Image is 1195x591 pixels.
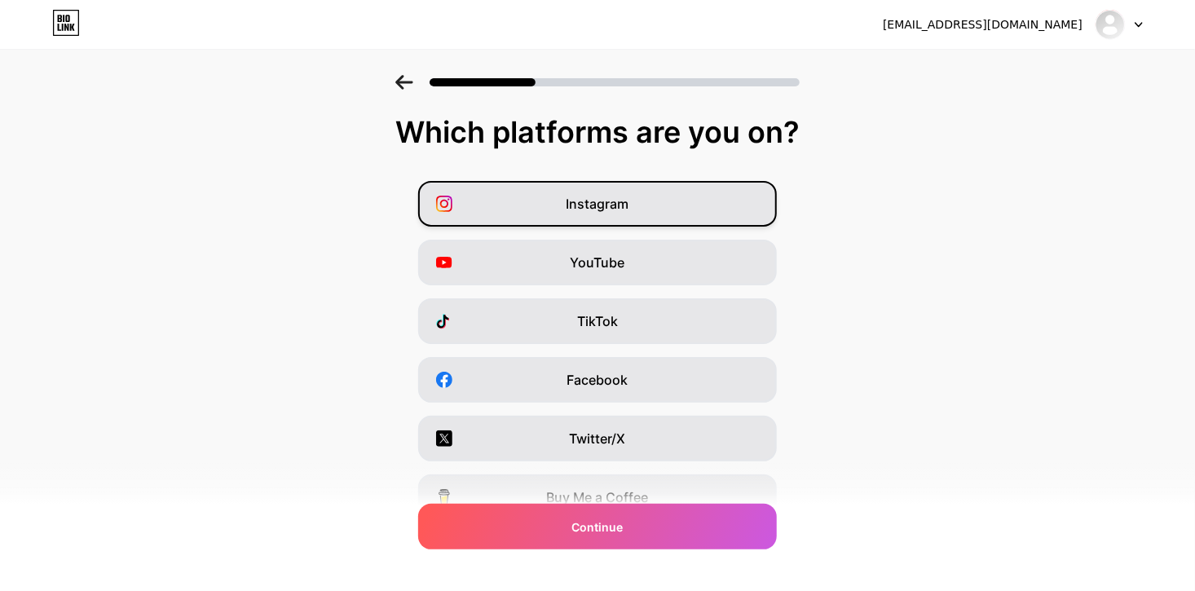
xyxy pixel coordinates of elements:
span: Twitter/X [570,429,626,448]
img: Hữu Thịnh Lê Nguyễn [1095,9,1126,40]
div: [EMAIL_ADDRESS][DOMAIN_NAME] [883,16,1083,33]
span: TikTok [577,311,618,331]
span: Snapchat [568,546,628,566]
span: YouTube [571,253,625,272]
span: Instagram [567,194,629,214]
span: Facebook [567,370,628,390]
div: Which platforms are you on? [16,116,1179,148]
span: Buy Me a Coffee [547,487,649,507]
span: Continue [572,518,624,536]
